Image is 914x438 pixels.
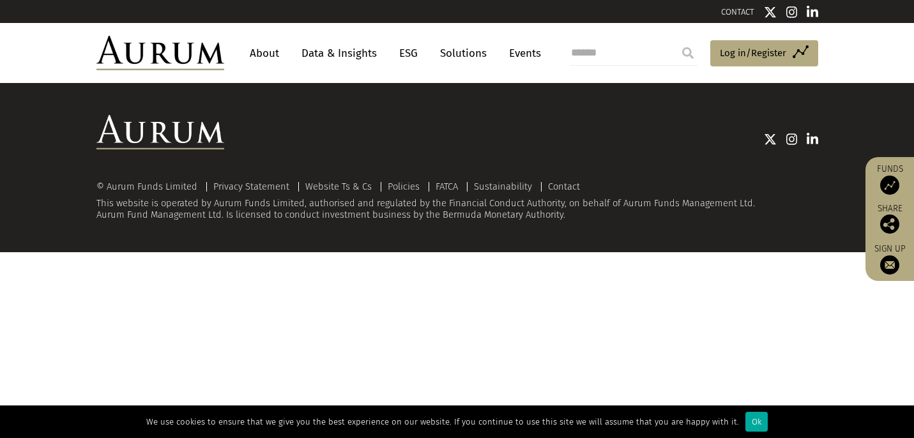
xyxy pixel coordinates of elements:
[786,133,798,146] img: Instagram icon
[872,243,908,275] a: Sign up
[872,163,908,195] a: Funds
[388,181,420,192] a: Policies
[213,181,289,192] a: Privacy Statement
[96,115,224,149] img: Aurum Logo
[807,133,818,146] img: Linkedin icon
[295,42,383,65] a: Data & Insights
[305,181,372,192] a: Website Ts & Cs
[474,181,532,192] a: Sustainability
[96,36,224,70] img: Aurum
[675,40,701,66] input: Submit
[872,204,908,234] div: Share
[786,6,798,19] img: Instagram icon
[243,42,286,65] a: About
[548,181,580,192] a: Contact
[764,6,777,19] img: Twitter icon
[720,45,786,61] span: Log in/Register
[503,42,541,65] a: Events
[880,215,899,234] img: Share this post
[764,133,777,146] img: Twitter icon
[96,181,818,220] div: This website is operated by Aurum Funds Limited, authorised and regulated by the Financial Conduc...
[436,181,458,192] a: FATCA
[807,6,818,19] img: Linkedin icon
[393,42,424,65] a: ESG
[96,182,204,192] div: © Aurum Funds Limited
[710,40,818,67] a: Log in/Register
[434,42,493,65] a: Solutions
[880,176,899,195] img: Access Funds
[721,7,754,17] a: CONTACT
